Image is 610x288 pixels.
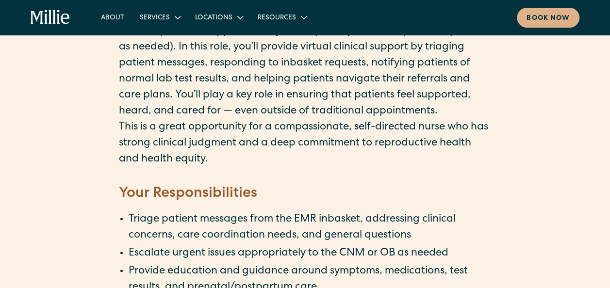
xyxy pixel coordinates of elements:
div: Book now [527,14,570,24]
div: Services [140,13,170,23]
li: Escalate urgent issues appropriately to the CNM or OB as needed [129,246,492,262]
div: Services [132,9,187,25]
p: We’re looking for a to join our team part-time (5 hours per week, approximately 1 hour per day wi... [119,8,492,120]
li: Triage patient messages from the EMR inbasket, addressing clinical concerns, care coordination ne... [129,212,492,244]
p: ‍ [119,168,492,184]
div: Resources [258,13,296,23]
a: Book now [517,8,579,28]
p: This is a great opportunity for a compassionate, self-directed nurse who has strong clinical judg... [119,120,492,168]
div: Locations [187,9,250,25]
a: About [93,9,132,25]
a: home [31,10,70,25]
strong: Your Responsibilities [119,187,257,201]
div: Resources [250,9,313,25]
div: Locations [195,13,232,23]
